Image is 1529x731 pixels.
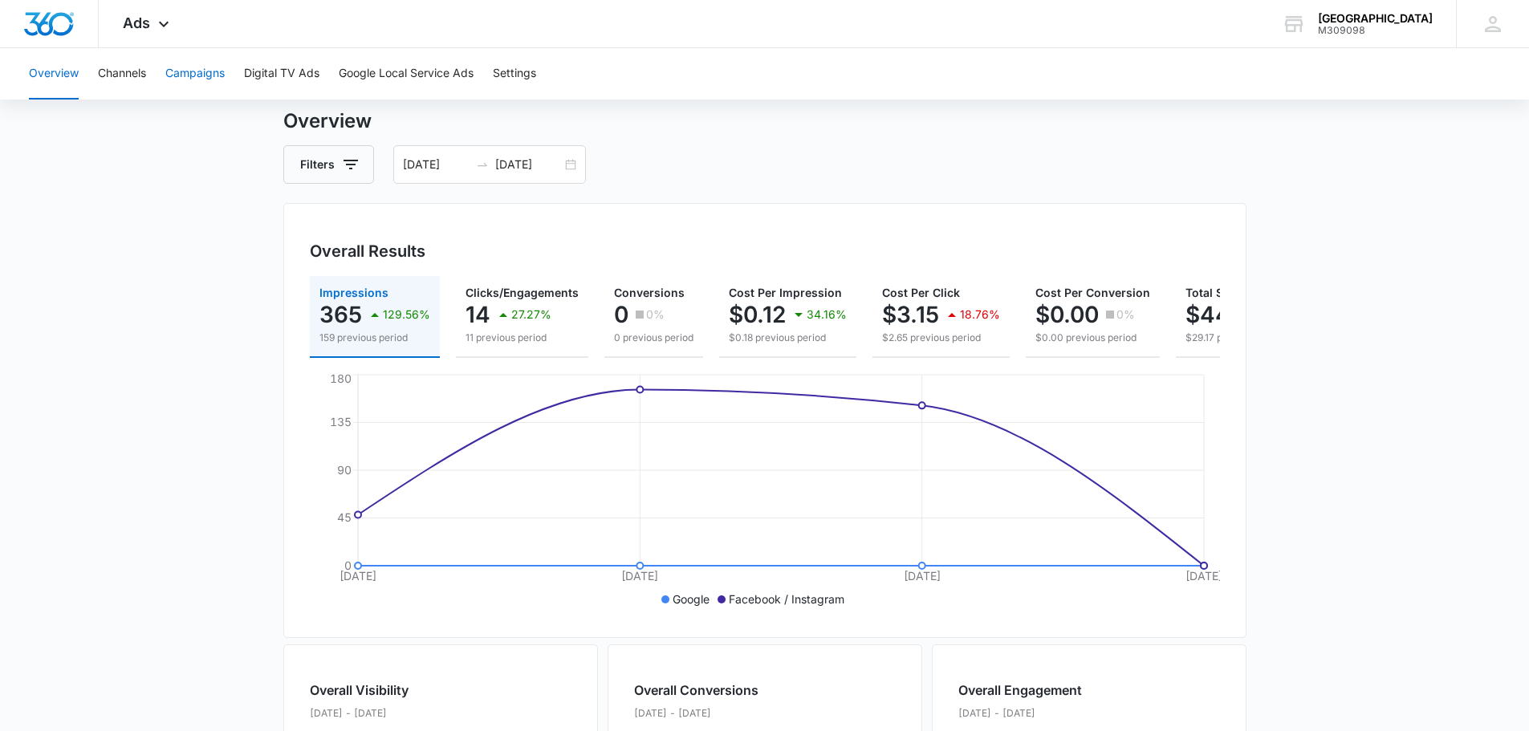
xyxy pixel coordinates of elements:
p: [DATE] - [DATE] [310,706,425,721]
p: Google [673,591,710,607]
tspan: 45 [337,510,352,524]
tspan: [DATE] [903,569,940,583]
div: account name [1318,12,1433,25]
p: $2.65 previous period [882,331,1000,345]
p: 14 [466,302,490,327]
p: $0.00 previous period [1035,331,1150,345]
tspan: 180 [330,372,352,385]
p: 0 [614,302,628,327]
button: Filters [283,145,374,184]
p: 11 previous period [466,331,579,345]
p: 0% [1116,309,1135,320]
tspan: [DATE] [621,569,658,583]
button: Overview [29,48,79,99]
p: 0 previous period [614,331,693,345]
p: 27.27% [511,309,551,320]
span: Cost Per Impression [729,286,842,299]
button: Settings [493,48,536,99]
p: Facebook / Instagram [729,591,844,607]
span: Cost Per Click [882,286,960,299]
tspan: 135 [330,415,352,428]
input: Start date [403,156,470,173]
p: 34.16% [807,309,847,320]
button: Digital TV Ads [244,48,319,99]
h2: Overall Visibility [310,680,425,700]
h3: Overall Results [310,239,425,263]
button: Campaigns [165,48,225,99]
p: [DATE] - [DATE] [958,706,1082,721]
h3: Overview [283,107,1246,136]
span: Total Spend [1185,286,1251,299]
p: 18.76% [960,309,1000,320]
button: Channels [98,48,146,99]
span: Conversions [614,286,685,299]
span: to [476,158,489,171]
span: Cost Per Conversion [1035,286,1150,299]
h2: Overall Conversions [634,680,758,700]
p: $0.12 [729,302,786,327]
p: 159 previous period [319,331,430,345]
tspan: [DATE] [340,569,376,583]
span: swap-right [476,158,489,171]
span: Clicks/Engagements [466,286,579,299]
input: End date [495,156,562,173]
p: $3.15 [882,302,939,327]
p: $0.18 previous period [729,331,847,345]
tspan: [DATE] [1185,569,1222,583]
p: 365 [319,302,362,327]
button: Google Local Service Ads [339,48,474,99]
p: $0.00 [1035,302,1099,327]
p: 0% [646,309,665,320]
tspan: 90 [337,463,352,477]
tspan: 0 [344,558,352,572]
p: $29.17 previous period [1185,331,1322,345]
h2: Overall Engagement [958,680,1082,700]
p: 129.56% [383,309,430,320]
div: account id [1318,25,1433,36]
p: [DATE] - [DATE] [634,706,758,721]
span: Impressions [319,286,388,299]
p: $44.09 [1185,302,1265,327]
span: Ads [123,14,150,31]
